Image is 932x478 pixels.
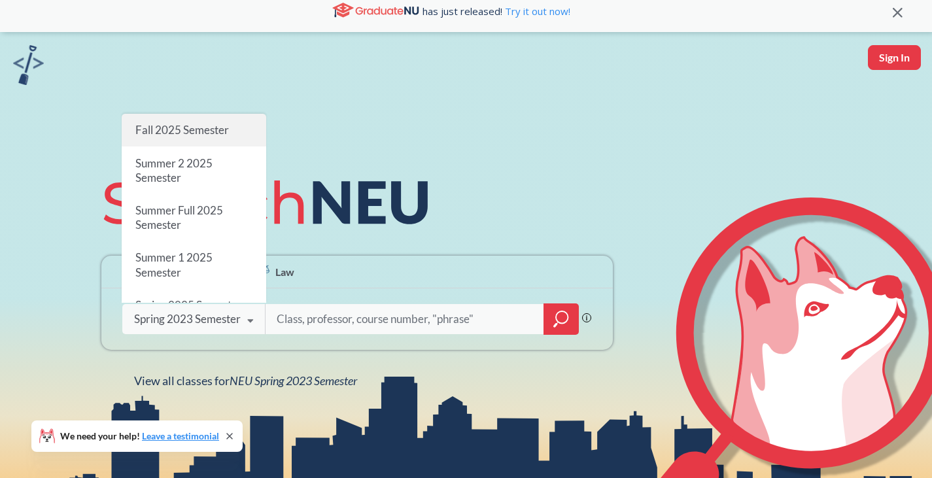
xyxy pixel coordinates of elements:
span: Spring 2025 Semester [135,298,241,312]
a: Try it out now! [502,5,570,18]
span: View all classes for [134,373,357,388]
img: sandbox logo [13,45,44,85]
span: NEU Spring 2023 Semester [230,373,357,388]
div: Spring 2023 Semester [134,312,241,326]
a: sandbox logo [13,45,44,89]
input: Class, professor, course number, "phrase" [275,305,534,333]
span: Fall 2025 Semester [135,123,228,137]
span: has just released! [423,4,570,18]
span: Summer 1 2025 Semester [135,251,212,279]
a: Leave a testimonial [142,430,219,441]
button: Sign In [868,45,921,70]
svg: magnifying glass [553,310,569,328]
span: Summer 2 2025 Semester [135,156,212,184]
span: Law [275,264,294,279]
div: magnifying glass [544,303,579,335]
span: Summer Full 2025 Semester [135,203,222,231]
span: We need your help! [60,432,219,441]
